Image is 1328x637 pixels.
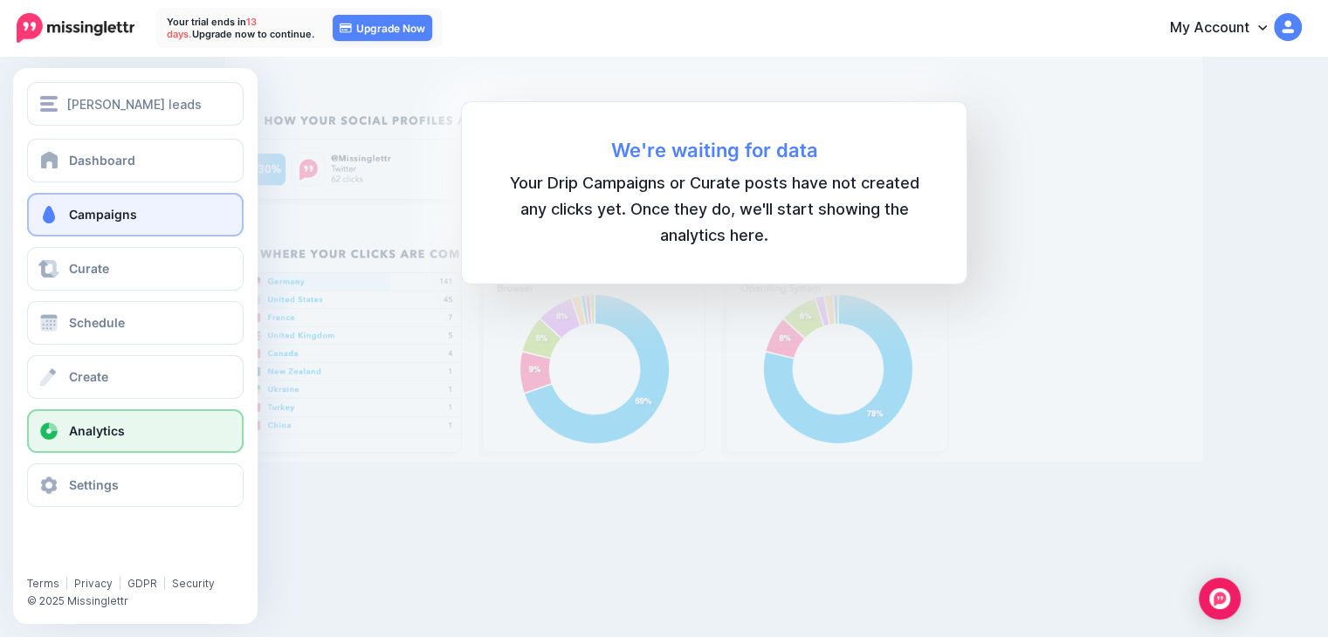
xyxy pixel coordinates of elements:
[69,207,137,222] span: Campaigns
[69,423,125,438] span: Analytics
[69,477,119,492] span: Settings
[27,551,160,569] iframe: Twitter Follow Button
[27,577,59,590] a: Terms
[27,463,244,507] a: Settings
[497,170,932,249] span: Your Drip Campaigns or Curate posts have not created any clicks yet. Once they do, we'll start sh...
[69,261,109,276] span: Curate
[27,592,254,610] li: © 2025 Missinglettr
[1153,7,1302,50] a: My Account
[27,139,244,182] a: Dashboard
[65,577,69,590] span: |
[167,16,257,40] span: 13 days.
[27,247,244,291] a: Curate
[167,16,315,40] p: Your trial ends in Upgrade now to continue.
[497,137,932,163] b: We're waiting for data
[69,315,125,330] span: Schedule
[69,153,135,168] span: Dashboard
[27,193,244,236] a: Campaigns
[27,301,244,345] a: Schedule
[66,94,202,114] span: [PERSON_NAME] leads
[127,577,157,590] a: GDPR
[118,577,122,590] span: |
[1199,578,1241,620] div: Open Intercom Messenger
[162,577,167,590] span: |
[17,13,134,43] img: Missinglettr
[27,82,244,126] button: [PERSON_NAME] leads
[333,15,432,41] a: Upgrade Now
[74,577,113,590] a: Privacy
[172,577,215,590] a: Security
[40,96,58,112] img: menu.png
[27,409,244,453] a: Analytics
[27,355,244,399] a: Create
[69,369,108,384] span: Create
